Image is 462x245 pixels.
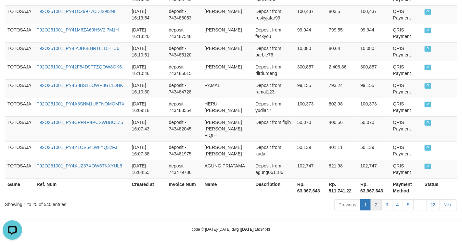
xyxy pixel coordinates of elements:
[381,199,392,210] a: 3
[5,24,34,42] td: TOTOSAJA
[37,27,119,32] a: T92O251001_PY41M6ZA69H5V2I7M1H
[326,5,358,24] td: 803.5
[253,42,295,61] td: Deposit from barbie76
[358,178,390,197] th: Rp. 63,967,643
[425,145,431,151] span: PAID
[295,5,326,24] td: 100,437
[391,5,422,24] td: QRIS Payment
[295,42,326,61] td: 10,080
[295,160,326,178] td: 102,747
[358,160,390,178] td: 102,747
[129,5,166,24] td: [DATE] 16:13:54
[5,141,34,160] td: TOTOSAJA
[391,160,422,178] td: QRIS Payment
[425,65,431,70] span: PAID
[326,116,358,141] td: 400.56
[371,199,382,210] a: 2
[5,5,34,24] td: TOTOSAJA
[422,178,457,197] th: Status
[129,42,166,61] td: [DATE] 16:10:51
[360,199,371,210] a: 1
[34,178,129,197] th: Ref. Num
[391,141,422,160] td: QRIS Payment
[202,116,253,141] td: [PERSON_NAME] [PERSON_NAME] FIQIH
[253,5,295,24] td: Deposit from reskyjafar99
[425,83,431,89] span: PAID
[5,98,34,116] td: TOTOSAJA
[425,102,431,107] span: PAID
[37,145,117,150] a: T92O251001_PY4Y1OV54LWIIYQ32FJ
[5,42,34,61] td: TOTOSAJA
[37,9,115,14] a: T92O251001_PY41CZ9977CDJ29I3NI
[295,98,326,116] td: 100,373
[439,199,457,210] a: Next
[202,79,253,98] td: RAMAL
[202,160,253,178] td: AGUNG PRIATAMA
[166,61,202,79] td: deposit - 743485015
[202,61,253,79] td: [PERSON_NAME]
[326,178,358,197] th: Rp. 511,741.22
[391,116,422,141] td: QRIS Payment
[129,98,166,116] td: [DATE] 16:09:18
[326,141,358,160] td: 401.11
[334,199,360,210] a: Previous
[129,79,166,98] td: [DATE] 16:10:30
[326,79,358,98] td: 793.24
[425,120,431,126] span: PAID
[358,141,390,160] td: 50,139
[166,178,202,197] th: Invoice Num
[358,5,390,24] td: 100,437
[129,116,166,141] td: [DATE] 16:07:43
[241,227,270,232] strong: [DATE] 16:34:43
[129,61,166,79] td: [DATE] 16:10:46
[166,98,202,116] td: deposit - 743483554
[166,160,202,178] td: deposit - 743479786
[358,79,390,98] td: 99,155
[166,141,202,160] td: deposit - 743481975
[5,61,34,79] td: TOTOSAJA
[5,199,188,208] div: Showing 1 to 25 of 540 entries
[5,116,34,141] td: TOTOSAJA
[295,24,326,42] td: 99,944
[326,24,358,42] td: 799.55
[166,5,202,24] td: deposit - 743488053
[358,42,390,61] td: 10,080
[253,116,295,141] td: Deposit from fiqih
[37,83,123,88] a: T92O251001_PY4S8BS1EOWP3G11DHK
[253,178,295,197] th: Description
[129,160,166,178] td: [DATE] 16:04:55
[253,61,295,79] td: Deposit from dirdurdeng
[253,79,295,98] td: Deposit from ramal123
[391,98,422,116] td: QRIS Payment
[426,199,440,210] a: 22
[37,46,119,51] a: T92O251001_PY4IAJH6EHRT61DHTU6
[391,42,422,61] td: QRIS Payment
[295,61,326,79] td: 300,857
[326,42,358,61] td: 80.64
[425,164,431,169] span: PAID
[403,199,414,210] a: 5
[202,178,253,197] th: Name
[37,64,122,69] a: T92O251001_PY42F84D9FTZQOW8GK6
[392,199,403,210] a: 4
[166,42,202,61] td: deposit - 743485120
[202,42,253,61] td: [PERSON_NAME]
[358,61,390,79] td: 300,857
[414,199,427,210] a: …
[391,24,422,42] td: QRIS Payment
[37,163,122,168] a: T92O251001_PY4XUZ37XOW5TKXYUL5
[166,79,202,98] td: deposit - 743484728
[253,141,295,160] td: Deposit from kada
[202,5,253,24] td: [PERSON_NAME]
[166,116,202,141] td: deposit - 743482045
[129,24,166,42] td: [DATE] 16:13:20
[391,178,422,197] th: Payment Method
[326,61,358,79] td: 2,406.86
[5,160,34,178] td: TOTOSAJA
[202,141,253,160] td: [PERSON_NAME] [PERSON_NAME]
[358,98,390,116] td: 100,373
[5,79,34,98] td: TOTOSAJA
[295,116,326,141] td: 50,070
[192,227,270,232] small: code © [DATE]-[DATE] dwg |
[391,61,422,79] td: QRIS Payment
